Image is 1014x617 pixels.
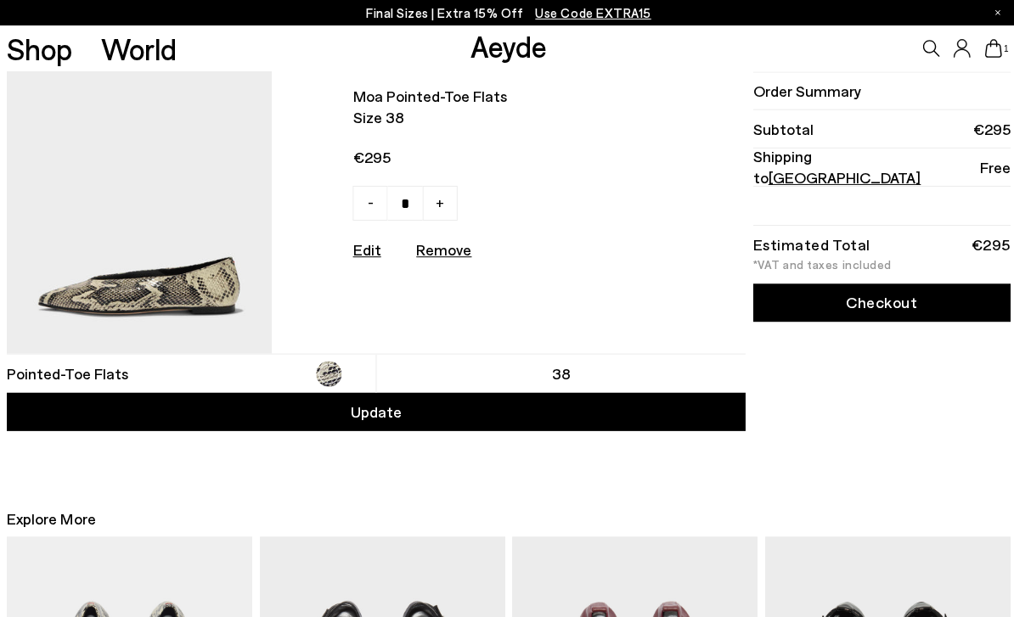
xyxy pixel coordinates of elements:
[415,239,470,258] u: Remove
[550,362,569,381] span: 38
[751,109,1007,148] li: Subtotal
[999,44,1007,53] span: 1
[469,28,545,64] a: Aeyde
[352,85,639,106] span: Moa pointed-toe flats
[977,156,1007,177] span: Free
[365,3,650,24] p: Final Sizes | Extra 15% Off
[7,28,270,352] img: AEYDE-MOA-SNAKE-PRINT-GOAT-LEATHER-CREAMY-1_94a89782-9b08-4556-aa9f-d78b08ed29fb_580x.jpg
[435,191,443,211] span: +
[7,362,127,383] span: Pointed-Toe Flats
[352,239,380,258] a: Edit
[766,167,918,186] span: [GEOGRAPHIC_DATA]
[751,283,1007,321] a: Checkout
[751,238,868,250] div: Estimated Total
[366,191,372,211] span: -
[751,258,1007,270] div: *VAT and taxes included
[7,34,72,64] a: Shop
[350,400,401,421] span: Update
[751,71,1007,109] li: Order Summary
[533,5,649,20] span: Navigate to /collections/ss25-final-sizes
[352,185,386,220] a: -
[421,185,456,220] a: +
[352,106,639,127] span: Size 38
[352,146,639,167] span: €295
[7,360,375,385] div: Pointed-Toe Flats
[970,118,1007,139] span: €295
[968,238,1007,250] div: €295
[100,34,176,64] a: World
[751,145,977,188] span: Shipping to
[982,39,999,58] a: 1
